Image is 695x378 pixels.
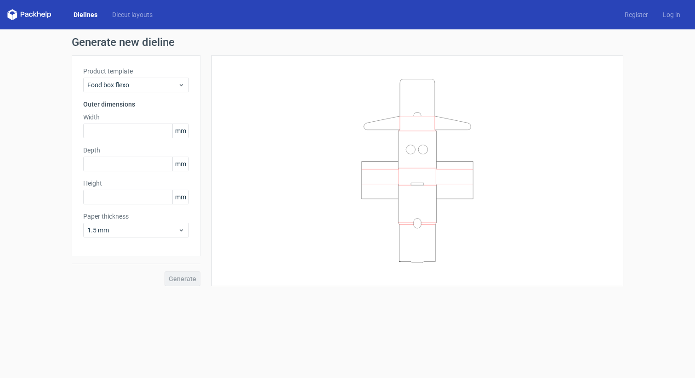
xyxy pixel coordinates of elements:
[172,190,188,204] span: mm
[87,226,178,235] span: 1.5 mm
[83,146,189,155] label: Depth
[83,67,189,76] label: Product template
[83,100,189,109] h3: Outer dimensions
[617,10,655,19] a: Register
[172,157,188,171] span: mm
[87,80,178,90] span: Food box flexo
[83,113,189,122] label: Width
[105,10,160,19] a: Diecut layouts
[655,10,688,19] a: Log in
[83,212,189,221] label: Paper thickness
[72,37,623,48] h1: Generate new dieline
[83,179,189,188] label: Height
[66,10,105,19] a: Dielines
[172,124,188,138] span: mm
